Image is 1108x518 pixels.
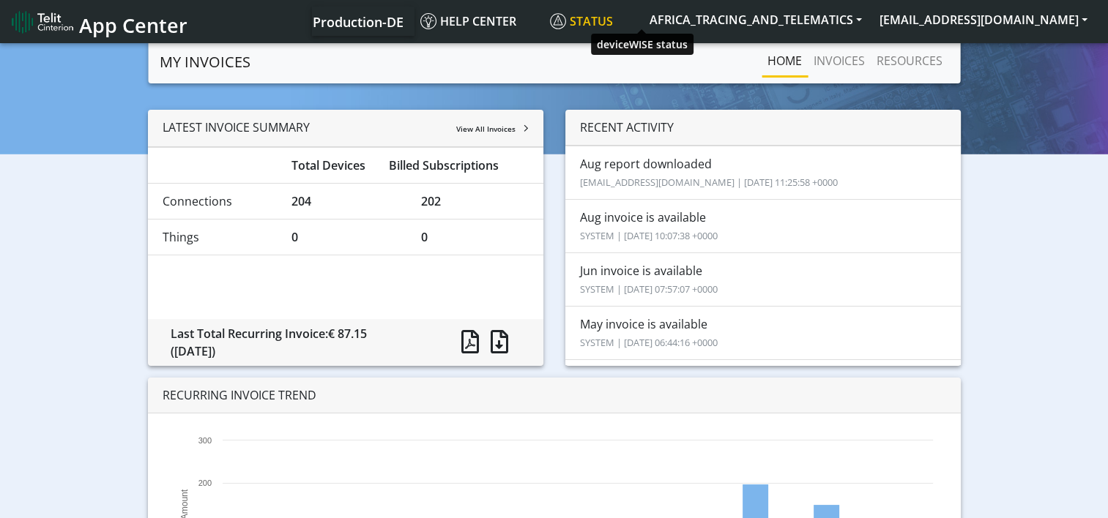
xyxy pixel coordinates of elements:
[871,46,948,75] a: RESOURCES
[414,7,544,36] a: Help center
[641,7,871,33] button: AFRICA_TRACING_AND_TELEMATICS
[420,13,436,29] img: knowledge.svg
[565,110,961,146] div: RECENT ACTIVITY
[152,228,281,246] div: Things
[12,10,73,34] img: logo-telit-cinterion-gw-new.png
[280,228,410,246] div: 0
[871,7,1096,33] button: [EMAIL_ADDRESS][DOMAIN_NAME]
[410,192,540,210] div: 202
[565,306,961,360] li: May invoice is available
[160,325,439,360] div: Last Total Recurring Invoice:
[550,13,613,29] span: Status
[160,48,250,77] a: MY INVOICES
[580,282,718,296] small: SYSTEM | [DATE] 07:57:07 +0000
[328,326,367,342] span: € 87.15
[312,7,403,36] a: Your current platform instance
[762,46,808,75] a: Home
[12,6,185,37] a: App Center
[171,342,428,360] div: ([DATE])
[550,13,566,29] img: status.svg
[565,199,961,253] li: Aug invoice is available
[313,13,404,31] span: Production-DE
[591,34,694,55] div: deviceWISE status
[410,228,540,246] div: 0
[580,229,718,242] small: SYSTEM | [DATE] 10:07:38 +0000
[378,157,540,174] div: Billed Subscriptions
[280,192,410,210] div: 204
[148,378,961,413] div: RECURRING INVOICE TREND
[456,124,516,134] span: View All Invoices
[79,12,187,39] span: App Center
[565,359,961,413] li: [DATE] invoice is available
[565,146,961,200] li: Aug report downloaded
[152,192,281,210] div: Connections
[580,336,718,349] small: SYSTEM | [DATE] 06:44:16 +0000
[280,157,378,174] div: Total Devices
[198,478,211,487] text: 200
[148,110,543,147] div: LATEST INVOICE SUMMARY
[565,252,961,307] li: Jun invoice is available
[198,436,211,445] text: 300
[420,13,516,29] span: Help center
[580,176,838,189] small: [EMAIL_ADDRESS][DOMAIN_NAME] | [DATE] 11:25:58 +0000
[808,46,871,75] a: INVOICES
[544,7,641,36] a: Status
